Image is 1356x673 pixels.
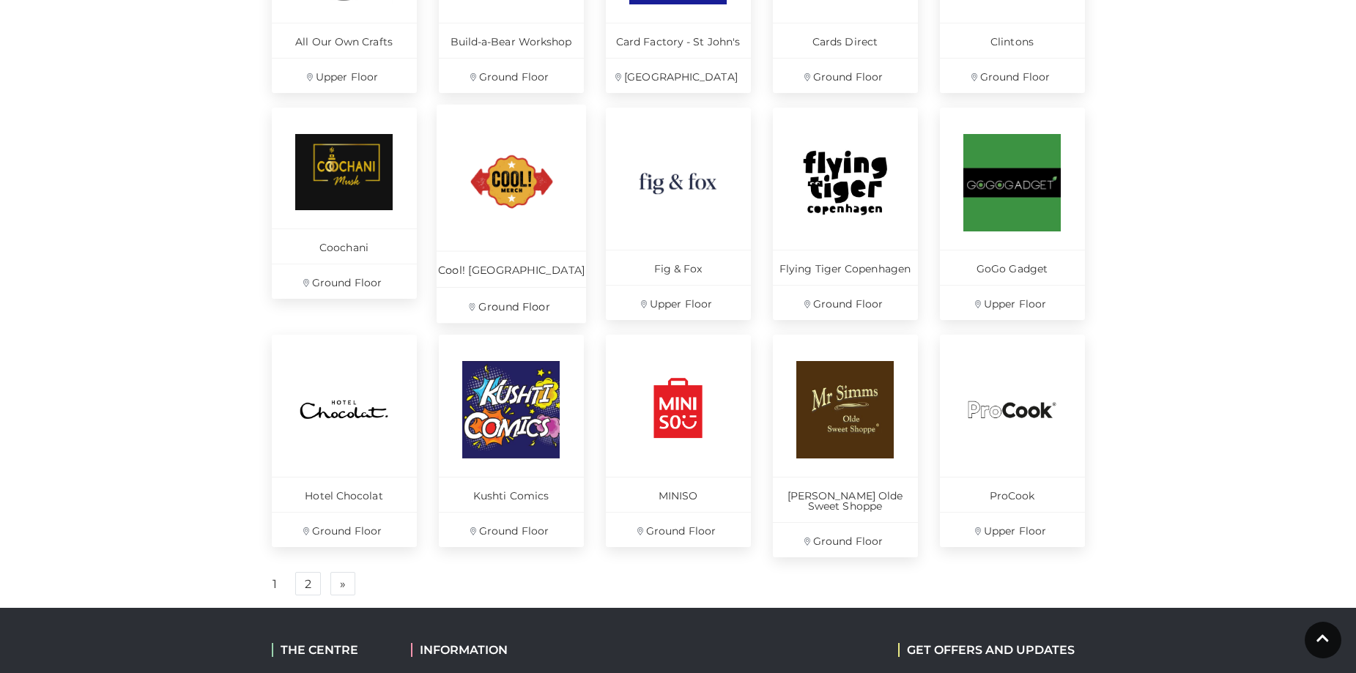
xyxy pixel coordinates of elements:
[437,105,586,324] a: Cool! [GEOGRAPHIC_DATA] Ground Floor
[272,335,417,547] a: Hotel Chocolat Ground Floor
[773,285,918,320] p: Ground Floor
[940,512,1085,547] p: Upper Floor
[272,108,417,299] a: Coochani Ground Floor
[606,58,751,93] p: [GEOGRAPHIC_DATA]
[606,285,751,320] p: Upper Floor
[940,23,1085,58] p: Clintons
[295,572,321,595] a: 2
[437,250,586,286] p: Cool! [GEOGRAPHIC_DATA]
[773,522,918,557] p: Ground Floor
[264,573,286,596] a: 1
[773,335,918,557] a: [PERSON_NAME] Olde Sweet Shoppe Ground Floor
[272,477,417,512] p: Hotel Chocolat
[606,477,751,512] p: MINISO
[330,572,355,595] a: Next
[940,250,1085,285] p: GoGo Gadget
[439,512,584,547] p: Ground Floor
[272,512,417,547] p: Ground Floor
[773,477,918,522] p: [PERSON_NAME] Olde Sweet Shoppe
[940,108,1085,320] a: GoGo Gadget Upper Floor
[439,477,584,512] p: Kushti Comics
[773,58,918,93] p: Ground Floor
[272,23,417,58] p: All Our Own Crafts
[272,228,417,264] p: Coochani
[439,335,584,547] a: Kushti Comics Ground Floor
[773,23,918,58] p: Cards Direct
[606,250,751,285] p: Fig & Fox
[606,108,751,320] a: Fig & Fox Upper Floor
[773,108,918,320] a: Flying Tiger Copenhagen Ground Floor
[606,335,751,547] a: MINISO Ground Floor
[437,287,586,323] p: Ground Floor
[606,23,751,58] p: Card Factory - St John's
[272,58,417,93] p: Upper Floor
[439,58,584,93] p: Ground Floor
[272,264,417,299] p: Ground Floor
[272,643,389,657] h2: THE CENTRE
[340,579,346,589] span: »
[940,477,1085,512] p: ProCook
[411,643,598,657] h2: INFORMATION
[773,250,918,285] p: Flying Tiger Copenhagen
[439,23,584,58] p: Build-a-Bear Workshop
[940,285,1085,320] p: Upper Floor
[898,643,1075,657] h2: GET OFFERS AND UPDATES
[940,58,1085,93] p: Ground Floor
[940,335,1085,547] a: ProCook Upper Floor
[606,512,751,547] p: Ground Floor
